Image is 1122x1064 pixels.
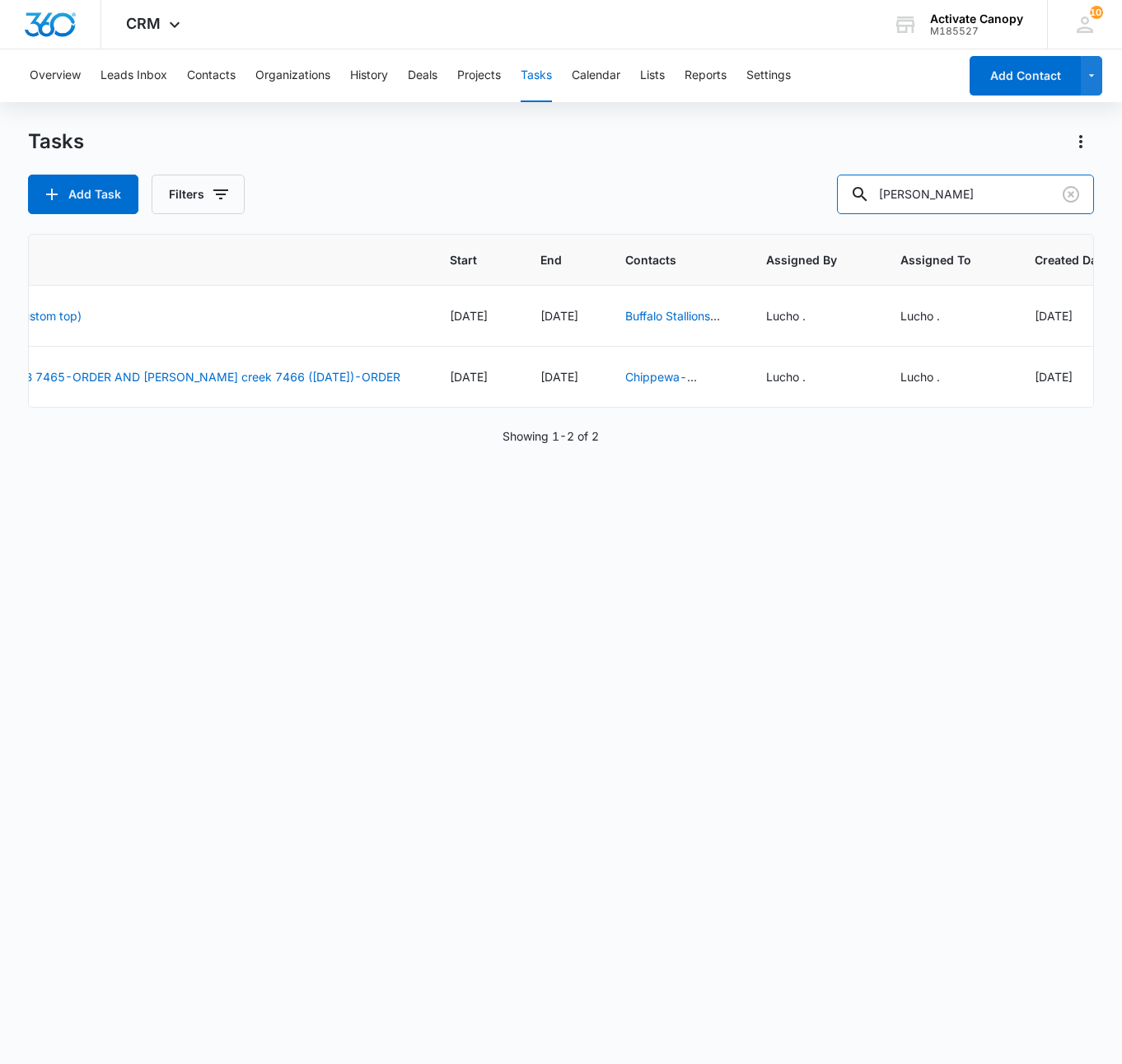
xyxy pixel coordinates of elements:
a: Chippewa- Runjefrun- '[PERSON_NAME]' [625,370,727,418]
span: CRM [126,15,161,32]
span: Assigned To [900,251,971,268]
span: 101 [1090,6,1103,19]
span: Start [450,251,477,268]
div: Lucho . [900,307,995,324]
button: Tasks [521,49,552,102]
span: End [540,251,562,268]
div: account id [930,26,1023,37]
button: Contacts [187,49,236,102]
button: Add Task [28,175,138,214]
button: Settings [746,49,791,102]
input: Search Tasks [837,175,1094,214]
button: Reports [685,49,727,102]
button: Projects [457,49,501,102]
button: Organizations [255,49,330,102]
span: Contacts [625,251,703,268]
button: Filters [152,175,245,214]
button: Lists [640,49,665,102]
div: Lucho . [900,368,995,385]
div: account name [930,12,1023,26]
button: History [350,49,388,102]
span: [DATE] [540,370,578,384]
p: Showing 1-2 of 2 [503,427,599,445]
span: Created Date [1035,251,1108,268]
span: [DATE] [450,309,488,323]
button: Overview [30,49,81,102]
button: Add Contact [970,56,1081,96]
span: Assigned By [766,251,837,268]
button: Deals [408,49,437,102]
span: [DATE] [1035,370,1073,384]
button: Leads Inbox [101,49,167,102]
div: Lucho . [766,307,861,324]
button: Actions [1068,128,1094,155]
div: Lucho . [766,368,861,385]
span: [DATE] [540,309,578,323]
a: Buffalo Stallions- Director of Op.- [PERSON_NAME] [625,309,720,357]
button: Calendar [572,49,620,102]
div: notifications count [1090,6,1103,19]
span: [DATE] [1035,309,1073,323]
h1: Tasks [28,129,84,154]
button: Clear [1058,181,1084,208]
span: [DATE] [450,370,488,384]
